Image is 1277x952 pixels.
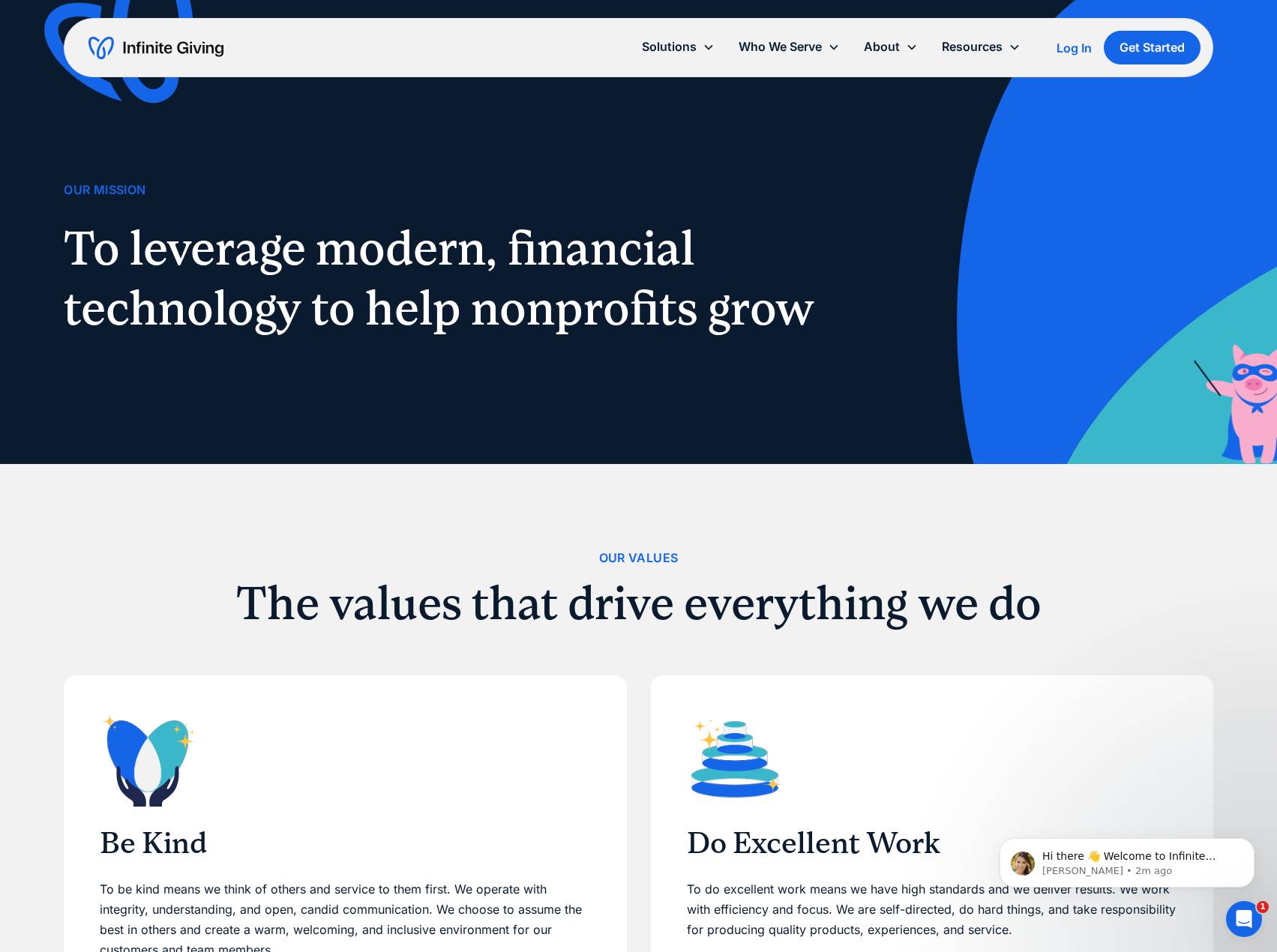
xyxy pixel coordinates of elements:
div: About [864,37,900,57]
div: Who We Serve [727,31,852,63]
h1: To leverage modern, financial technology to help nonprofits grow [64,218,832,338]
a: Log In [1057,39,1092,57]
div: Our Mission [64,180,145,200]
h2: The values that drive everything we do [64,580,1213,627]
iframe: Intercom live chat [1226,901,1262,937]
div: Who We Serve [739,37,822,57]
a: home [88,36,223,60]
span: 1 [1257,901,1269,913]
div: Solutions [642,37,697,57]
div: Resources [930,31,1033,63]
h3: Do Excellent Work [687,825,1177,861]
h3: Be Kind [100,825,590,861]
iframe: Intercom notifications message [977,807,1277,912]
div: Resources [942,37,1003,57]
div: Solutions [630,31,727,63]
div: Log In [1057,42,1092,54]
a: Get Started [1104,31,1201,64]
div: Our Values [599,548,679,568]
div: About [852,31,930,63]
